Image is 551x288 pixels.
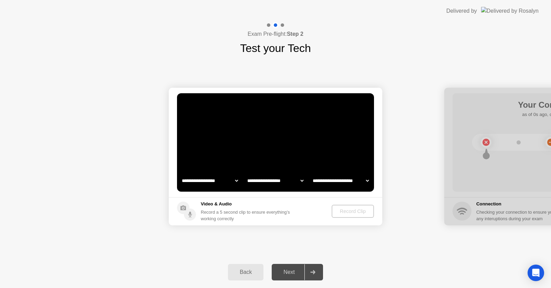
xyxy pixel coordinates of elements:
[201,209,293,222] div: Record a 5 second clip to ensure everything’s working correctly
[272,264,323,280] button: Next
[201,201,293,207] h5: Video & Audio
[298,101,306,109] div: . . .
[528,265,544,281] div: Open Intercom Messenger
[446,7,477,15] div: Delivered by
[180,174,239,188] select: Available cameras
[332,205,374,218] button: Record Clip
[293,101,301,109] div: !
[248,30,303,38] h4: Exam Pre-flight:
[240,40,311,56] h1: Test your Tech
[274,269,304,275] div: Next
[246,174,305,188] select: Available speakers
[228,264,263,280] button: Back
[481,7,539,15] img: Delivered by Rosalyn
[311,174,370,188] select: Available microphones
[334,209,371,214] div: Record Clip
[287,31,303,37] b: Step 2
[230,269,261,275] div: Back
